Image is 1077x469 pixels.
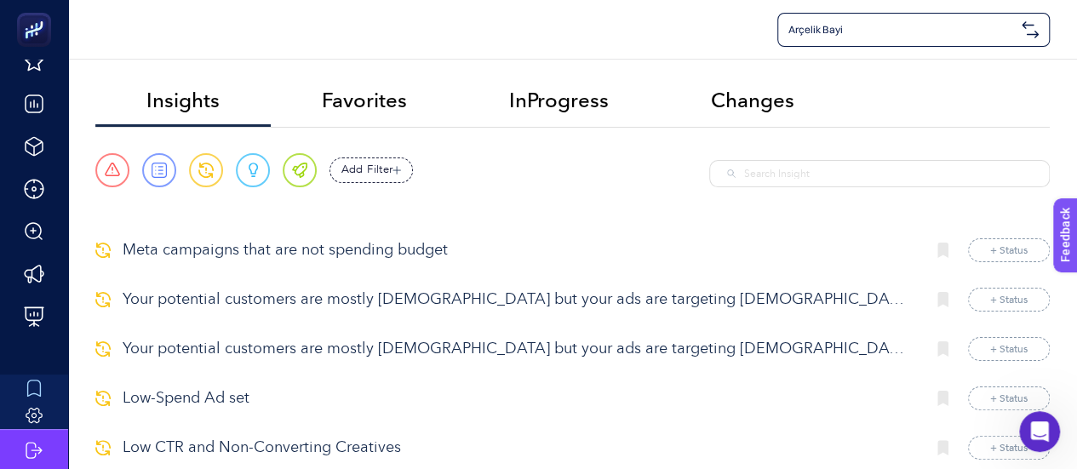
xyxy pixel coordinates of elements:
button: + Status [968,337,1050,361]
img: Bookmark icon [937,292,949,307]
span: Insights [146,89,220,112]
p: Low CTR and Non-Converting Creatives [123,437,912,460]
span: Changes [711,89,794,112]
img: Bookmark icon [937,391,949,406]
img: Bookmark icon [937,440,949,455]
img: svg%3e [95,292,111,307]
button: + Status [968,238,1050,262]
p: Your potential customers are mostly [DEMOGRAPHIC_DATA] but your ads are targeting [DEMOGRAPHIC_DA... [123,338,912,361]
img: Bookmark icon [937,341,949,357]
img: Search Insight [727,169,736,178]
p: Low-Spend Ad set [123,387,912,410]
img: svg%3e [95,243,111,258]
img: svg%3e [1022,21,1039,38]
img: add filter [392,166,401,174]
span: Add Filter [341,162,393,179]
iframe: Intercom live chat [1019,411,1060,452]
button: + Status [968,436,1050,460]
img: svg%3e [95,391,111,406]
img: Bookmark icon [937,243,949,258]
span: Feedback [10,5,65,19]
span: Arçelik Bayi [788,23,1015,37]
span: InProgress [509,89,609,112]
img: svg%3e [95,440,111,455]
input: Search Insight [744,166,1032,181]
p: Your potential customers are mostly [DEMOGRAPHIC_DATA] but your ads are targeting [DEMOGRAPHIC_DATA] [123,289,912,312]
img: svg%3e [95,341,111,357]
button: + Status [968,386,1050,410]
button: + Status [968,288,1050,312]
span: Favorites [322,89,407,112]
p: Meta campaigns that are not spending budget [123,239,912,262]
